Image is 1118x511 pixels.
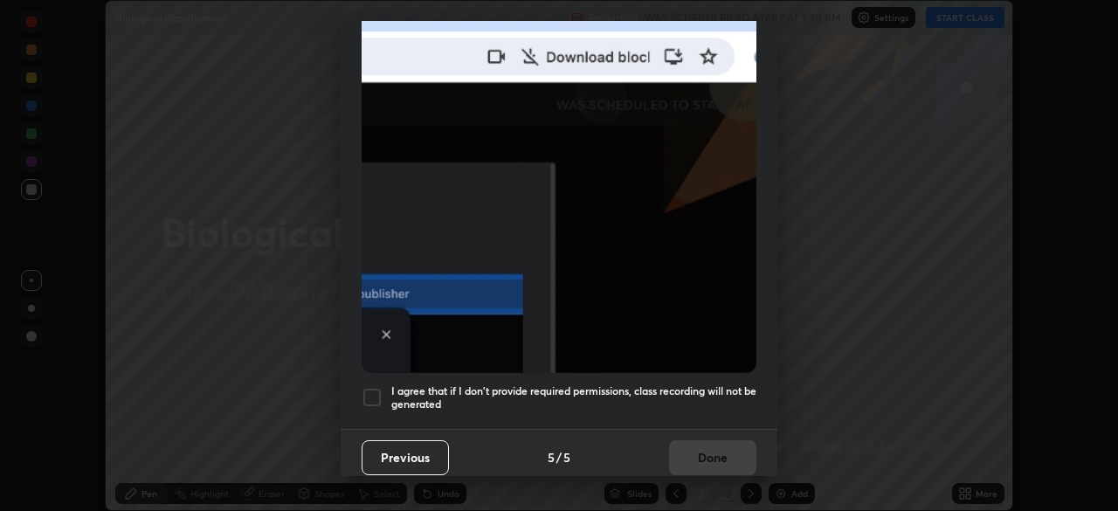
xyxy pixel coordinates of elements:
[362,440,449,475] button: Previous
[391,384,756,411] h5: I agree that if I don't provide required permissions, class recording will not be generated
[548,448,555,466] h4: 5
[563,448,570,466] h4: 5
[556,448,562,466] h4: /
